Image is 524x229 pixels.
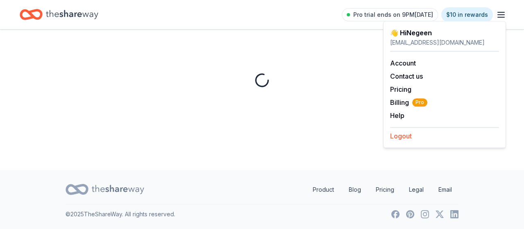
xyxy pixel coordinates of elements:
[412,98,427,107] span: Pro
[20,5,98,24] a: Home
[342,8,438,21] a: Pro trial ends on 9PM[DATE]
[342,181,368,198] a: Blog
[390,111,404,120] button: Help
[441,7,493,22] a: $10 in rewards
[353,10,433,20] span: Pro trial ends on 9PM[DATE]
[390,28,499,38] div: 👋 Hi Negeen
[390,71,423,81] button: Contact us
[390,97,427,107] button: BillingPro
[390,38,499,48] div: [EMAIL_ADDRESS][DOMAIN_NAME]
[432,181,458,198] a: Email
[390,97,427,107] span: Billing
[390,59,416,67] a: Account
[369,181,401,198] a: Pricing
[65,209,175,219] p: © 2025 TheShareWay. All rights reserved.
[402,181,430,198] a: Legal
[390,85,411,93] a: Pricing
[306,181,458,198] nav: quick links
[390,131,412,141] button: Logout
[306,181,341,198] a: Product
